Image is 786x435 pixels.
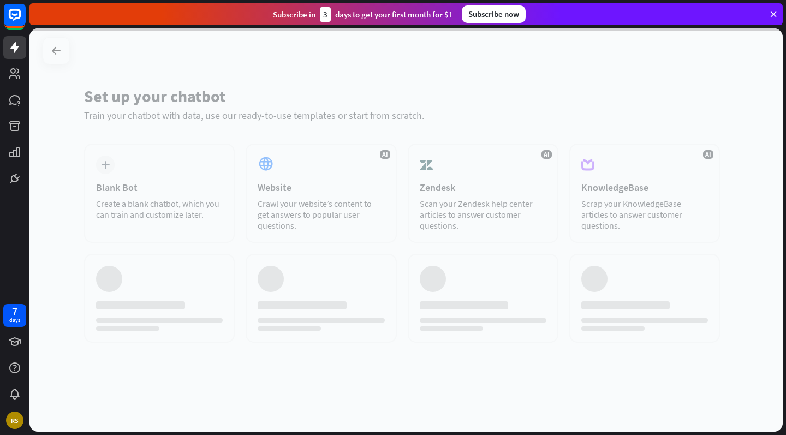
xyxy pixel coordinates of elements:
[273,7,453,22] div: Subscribe in days to get your first month for $1
[12,307,17,317] div: 7
[462,5,526,23] div: Subscribe now
[9,317,20,324] div: days
[6,412,23,429] div: RS
[3,304,26,327] a: 7 days
[320,7,331,22] div: 3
